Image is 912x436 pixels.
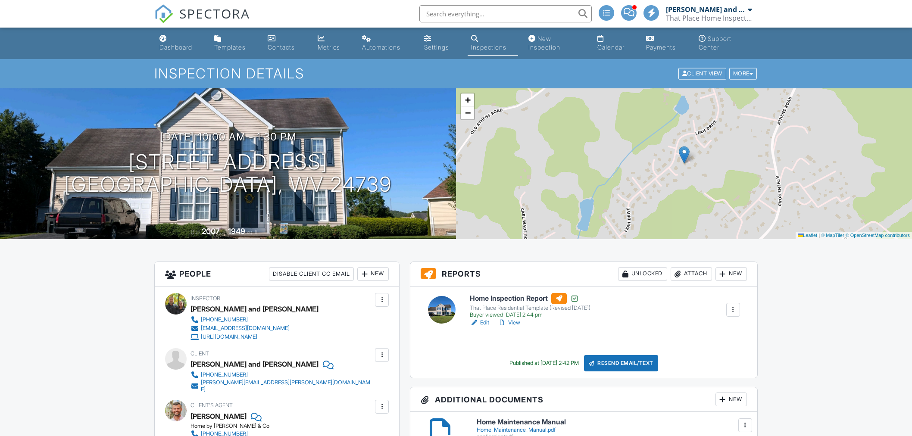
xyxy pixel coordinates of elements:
a: [PERSON_NAME] [191,410,247,423]
a: [PHONE_NUMBER] [191,315,312,324]
a: Edit [470,318,489,327]
img: The Best Home Inspection Software - Spectora [154,4,173,23]
div: New [715,392,747,406]
div: Home_Maintenance_Manual.pdf [477,427,747,433]
a: New Inspection [525,31,587,56]
a: Payments [643,31,688,56]
a: Zoom out [461,106,474,119]
div: 1949 [228,227,245,236]
div: [PERSON_NAME][EMAIL_ADDRESS][PERSON_NAME][DOMAIN_NAME] [201,379,373,393]
h3: [DATE] 10:00 am - 1:30 pm [160,131,297,143]
a: © MapTiler [821,233,844,238]
a: Calendar [594,31,635,56]
a: Client View [678,70,728,76]
div: Metrics [318,44,340,51]
div: Contacts [268,44,295,51]
a: View [498,318,520,327]
div: [PERSON_NAME] and [PERSON_NAME] [191,302,319,315]
div: Inspections [471,44,506,51]
div: [URL][DOMAIN_NAME] [201,333,257,340]
img: Marker [679,146,690,164]
input: Search everything... [419,5,592,22]
span: Inspector [191,295,220,302]
h6: Home Maintenance Manual [477,418,747,426]
div: [PERSON_NAME] and [PERSON_NAME] [191,358,319,371]
div: Resend Email/Text [584,355,658,371]
span: Client's Agent [191,402,233,408]
div: Automations [362,44,400,51]
a: [EMAIL_ADDRESS][DOMAIN_NAME] [191,324,312,333]
div: [PHONE_NUMBER] [201,371,248,378]
a: Inspections [468,31,518,56]
span: + [465,94,471,105]
span: SPECTORA [179,4,250,22]
a: Zoom in [461,93,474,106]
a: Settings [421,31,461,56]
h1: [STREET_ADDRESS] [GEOGRAPHIC_DATA], WV 24739 [64,151,392,196]
span: | [818,233,820,238]
a: Contacts [264,31,307,56]
div: Home by [PERSON_NAME] & Co [191,423,339,430]
div: Buyer viewed [DATE] 2:44 pm [470,311,590,318]
div: Attach [671,267,712,281]
div: Disable Client CC Email [269,267,354,281]
a: Home Inspection Report That Place Residential Template (Revised [DATE]) Buyer viewed [DATE] 2:44 pm [470,293,590,319]
div: Support Center [699,35,731,51]
div: That Place Home Inspections, LLC [666,14,752,22]
span: Built [191,229,200,235]
div: Payments [646,44,676,51]
a: Templates [211,31,257,56]
div: Calendar [597,44,625,51]
a: Leaflet [798,233,817,238]
span: sq. ft. [247,229,259,235]
div: Published at [DATE] 2:42 PM [509,360,579,367]
h1: Inspection Details [154,66,758,81]
a: Automations (Advanced) [359,31,414,56]
h3: Additional Documents [410,387,757,412]
div: Dashboard [159,44,192,51]
a: Support Center [695,31,756,56]
div: Client View [678,68,726,80]
a: [URL][DOMAIN_NAME] [191,333,312,341]
h6: Home Inspection Report [470,293,590,304]
div: That Place Residential Template (Revised [DATE]) [470,305,590,311]
div: More [729,68,757,80]
a: [PERSON_NAME][EMAIL_ADDRESS][PERSON_NAME][DOMAIN_NAME] [191,379,373,393]
div: New Inspection [528,35,560,51]
a: Dashboard [156,31,204,56]
div: 2007 [202,227,220,236]
h3: Reports [410,262,757,287]
div: [PERSON_NAME] and [PERSON_NAME] [666,5,746,14]
h3: People [155,262,399,287]
div: Unlocked [618,267,667,281]
div: Templates [214,44,246,51]
div: [EMAIL_ADDRESS][DOMAIN_NAME] [201,325,290,332]
div: Settings [424,44,449,51]
div: New [357,267,389,281]
div: [PHONE_NUMBER] [201,316,248,323]
a: [PHONE_NUMBER] [191,371,373,379]
a: Metrics [314,31,352,56]
a: SPECTORA [154,12,250,30]
span: Client [191,350,209,357]
a: © OpenStreetMap contributors [846,233,910,238]
div: New [715,267,747,281]
span: − [465,107,471,118]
